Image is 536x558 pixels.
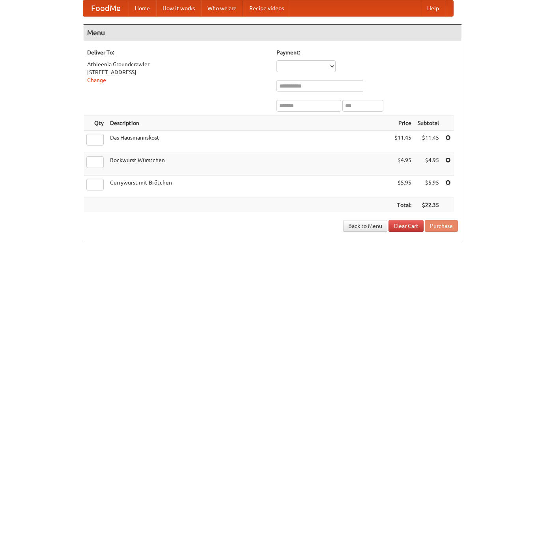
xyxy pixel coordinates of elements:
[107,131,391,153] td: Das Hausmannskost
[87,60,269,68] div: Athleenia Groundcrawler
[243,0,290,16] a: Recipe videos
[343,220,387,232] a: Back to Menu
[83,116,107,131] th: Qty
[388,220,424,232] a: Clear Cart
[87,68,269,76] div: [STREET_ADDRESS]
[107,175,391,198] td: Currywurst mit Brötchen
[415,198,442,213] th: $22.35
[415,131,442,153] td: $11.45
[83,0,129,16] a: FoodMe
[83,25,462,41] h4: Menu
[391,175,415,198] td: $5.95
[276,49,458,56] h5: Payment:
[425,220,458,232] button: Purchase
[415,116,442,131] th: Subtotal
[156,0,201,16] a: How it works
[391,198,415,213] th: Total:
[391,116,415,131] th: Price
[391,153,415,175] td: $4.95
[415,175,442,198] td: $5.95
[107,153,391,175] td: Bockwurst Würstchen
[87,49,269,56] h5: Deliver To:
[87,77,106,83] a: Change
[201,0,243,16] a: Who we are
[129,0,156,16] a: Home
[421,0,445,16] a: Help
[415,153,442,175] td: $4.95
[107,116,391,131] th: Description
[391,131,415,153] td: $11.45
